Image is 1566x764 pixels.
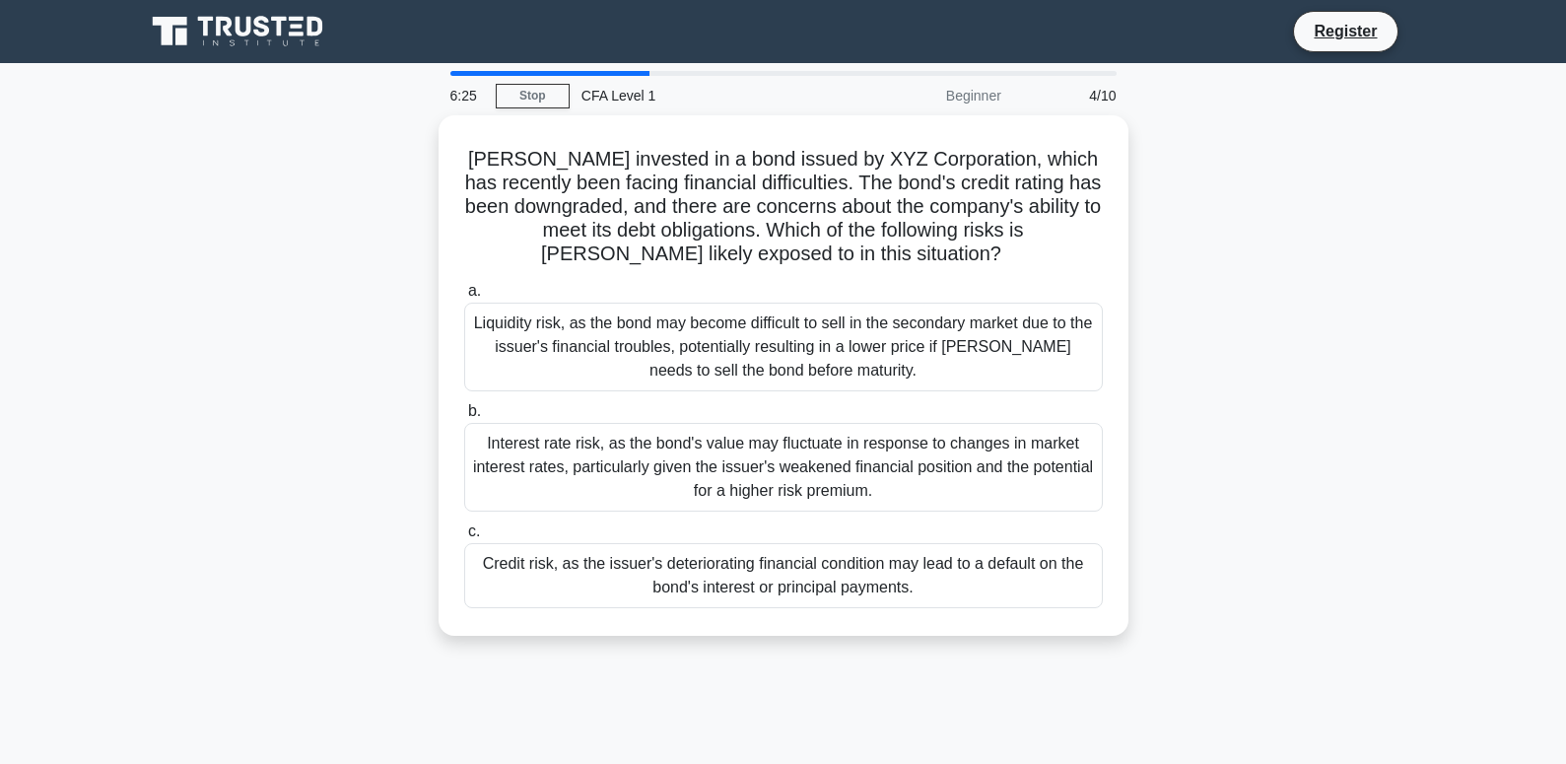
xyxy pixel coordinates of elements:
span: a. [468,282,481,299]
div: 6:25 [439,76,496,115]
div: Credit risk, as the issuer's deteriorating financial condition may lead to a default on the bond'... [464,543,1103,608]
span: c. [468,522,480,539]
div: Interest rate risk, as the bond's value may fluctuate in response to changes in market interest r... [464,423,1103,512]
a: Stop [496,84,570,108]
a: Register [1302,19,1389,43]
div: 4/10 [1013,76,1128,115]
div: Liquidity risk, as the bond may become difficult to sell in the secondary market due to the issue... [464,303,1103,391]
h5: [PERSON_NAME] invested in a bond issued by XYZ Corporation, which has recently been facing financ... [462,147,1105,267]
div: Beginner [841,76,1013,115]
div: CFA Level 1 [570,76,841,115]
span: b. [468,402,481,419]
